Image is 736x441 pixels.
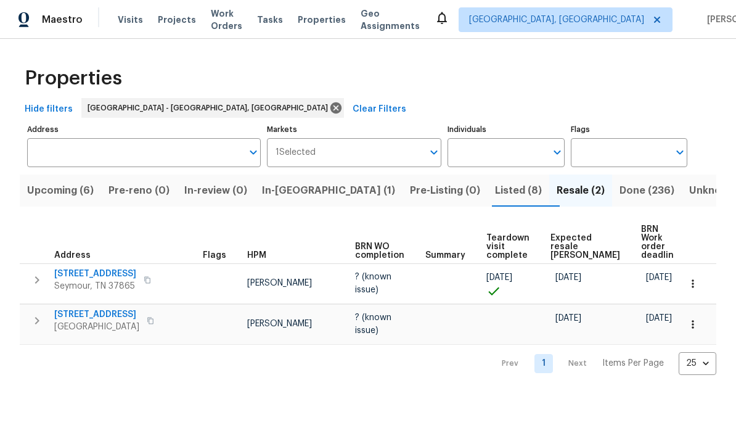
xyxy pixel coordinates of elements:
span: [DATE] [555,314,581,323]
span: [DATE] [555,273,581,282]
label: Markets [267,126,442,133]
button: Clear Filters [348,98,411,121]
span: Work Orders [211,7,242,32]
span: [STREET_ADDRESS] [54,308,139,321]
span: Visits [118,14,143,26]
label: Flags [571,126,687,133]
span: BRN Work order deadline [641,225,679,260]
span: Tasks [257,15,283,24]
button: Open [549,144,566,161]
span: Teardown visit complete [486,234,530,260]
span: BRN WO completion [355,242,404,260]
span: Geo Assignments [361,7,420,32]
span: Seymour, TN 37865 [54,280,136,292]
span: [PERSON_NAME] [247,319,312,328]
span: 1 Selected [276,147,316,158]
p: Items Per Page [602,357,664,369]
span: Expected resale [PERSON_NAME] [550,234,620,260]
span: Summary [425,251,465,260]
button: Open [425,144,443,161]
span: Address [54,251,91,260]
button: Open [245,144,262,161]
span: Properties [298,14,346,26]
span: In-review (0) [184,182,247,199]
span: In-[GEOGRAPHIC_DATA] (1) [262,182,395,199]
span: [STREET_ADDRESS] [54,268,136,280]
span: Maestro [42,14,83,26]
span: [DATE] [486,273,512,282]
span: [GEOGRAPHIC_DATA] - [GEOGRAPHIC_DATA], [GEOGRAPHIC_DATA] [88,102,333,114]
span: Projects [158,14,196,26]
button: Open [671,144,689,161]
span: Done (236) [619,182,674,199]
label: Address [27,126,261,133]
span: Listed (8) [495,182,542,199]
span: Properties [25,72,122,84]
div: [GEOGRAPHIC_DATA] - [GEOGRAPHIC_DATA], [GEOGRAPHIC_DATA] [81,98,344,118]
span: [DATE] [646,314,672,323]
div: 25 [679,347,716,379]
span: [PERSON_NAME] [247,279,312,287]
span: Flags [203,251,226,260]
span: Pre-Listing (0) [410,182,480,199]
nav: Pagination Navigation [490,352,716,375]
span: Clear Filters [353,102,406,117]
span: Hide filters [25,102,73,117]
span: [GEOGRAPHIC_DATA] [54,321,139,333]
span: HPM [247,251,266,260]
span: Pre-reno (0) [108,182,170,199]
span: ? (known issue) [355,313,391,334]
span: ? (known issue) [355,273,391,294]
label: Individuals [448,126,564,133]
button: Hide filters [20,98,78,121]
span: Resale (2) [557,182,605,199]
span: Upcoming (6) [27,182,94,199]
span: [DATE] [646,273,672,282]
a: Goto page 1 [534,354,553,373]
span: [GEOGRAPHIC_DATA], [GEOGRAPHIC_DATA] [469,14,644,26]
